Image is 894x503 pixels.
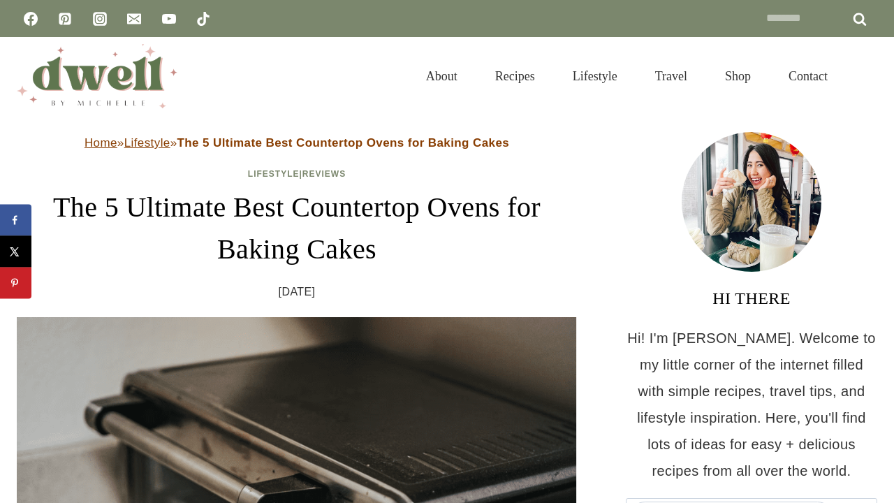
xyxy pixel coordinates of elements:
[407,52,476,101] a: About
[706,52,770,101] a: Shop
[248,169,300,179] a: Lifestyle
[85,136,509,150] span: » »
[554,52,636,101] a: Lifestyle
[124,136,170,150] a: Lifestyle
[17,187,577,270] h1: The 5 Ultimate Best Countertop Ovens for Baking Cakes
[85,136,117,150] a: Home
[853,64,877,88] button: View Search Form
[17,44,177,108] img: DWELL by michelle
[636,52,706,101] a: Travel
[177,136,510,150] strong: The 5 Ultimate Best Countertop Ovens for Baking Cakes
[302,169,346,179] a: Reviews
[626,286,877,311] h3: HI THERE
[407,52,847,101] nav: Primary Navigation
[155,5,183,33] a: YouTube
[189,5,217,33] a: TikTok
[279,282,316,302] time: [DATE]
[51,5,79,33] a: Pinterest
[476,52,554,101] a: Recipes
[120,5,148,33] a: Email
[626,325,877,484] p: Hi! I'm [PERSON_NAME]. Welcome to my little corner of the internet filled with simple recipes, tr...
[770,52,847,101] a: Contact
[17,5,45,33] a: Facebook
[248,169,346,179] span: |
[86,5,114,33] a: Instagram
